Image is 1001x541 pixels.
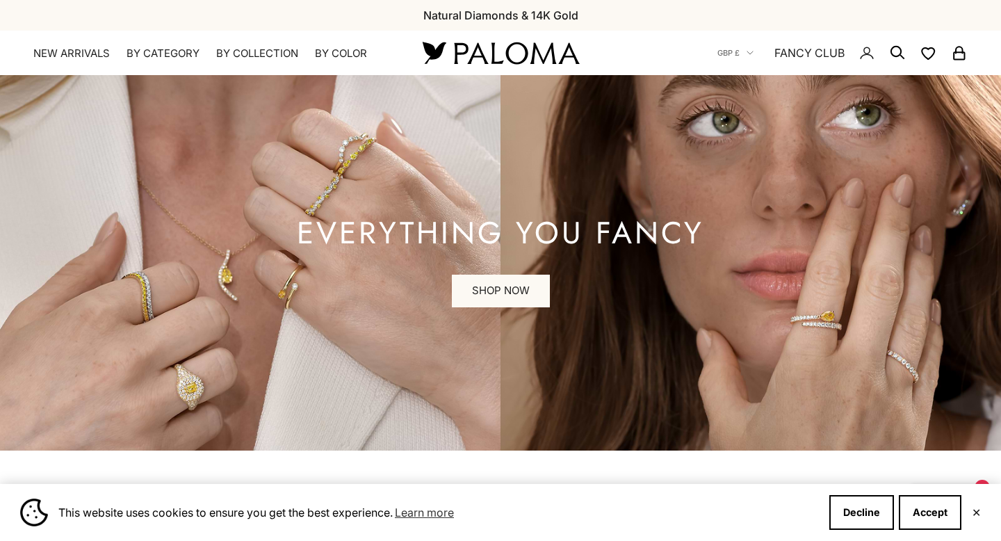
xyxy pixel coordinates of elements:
[393,502,456,523] a: Learn more
[58,502,818,523] span: This website uses cookies to ensure you get the best experience.
[20,499,48,526] img: Cookie banner
[423,6,578,24] p: Natural Diamonds & 14K Gold
[33,47,110,60] a: NEW ARRIVALS
[717,47,740,59] span: GBP £
[452,275,550,308] a: SHOP NOW
[297,219,704,247] p: EVERYTHING YOU FANCY
[972,508,981,517] button: Close
[717,47,754,59] button: GBP £
[216,47,298,60] summary: By Collection
[717,31,968,75] nav: Secondary navigation
[33,47,389,60] nav: Primary navigation
[829,495,894,530] button: Decline
[774,44,845,62] a: FANCY CLUB
[127,47,200,60] summary: By Category
[315,47,367,60] summary: By Color
[899,495,961,530] button: Accept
